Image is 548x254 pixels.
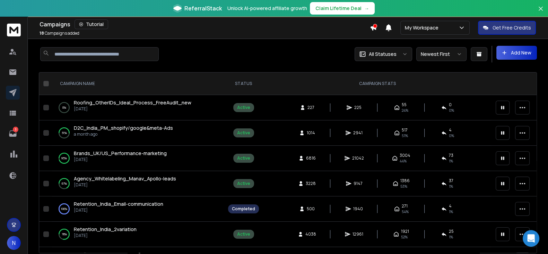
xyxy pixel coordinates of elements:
span: 1014 [307,130,315,136]
span: Brands_UK/US_Performance-marketing [74,150,167,156]
p: Get Free Credits [493,24,531,31]
span: 6816 [306,155,316,161]
p: 0 % [62,104,66,111]
span: 12961 [353,231,363,237]
div: Open Intercom Messenger [523,230,539,247]
a: Retention_India_2variation [74,226,137,233]
span: 1940 [353,206,363,212]
td: 95%Brands_UK/US_Performance-marketing[DATE] [52,146,224,171]
span: 55 [402,102,407,108]
p: 100 % [61,205,67,212]
span: 4 [449,203,452,209]
span: 0 [449,102,452,108]
p: 67 % [62,180,67,187]
a: 3 [6,127,20,141]
p: All Statuses [369,51,397,58]
span: 4038 [305,231,316,237]
span: 54 % [402,209,409,214]
div: Active [237,181,250,186]
span: 1 % [449,158,453,164]
span: 0 % [449,108,454,113]
a: Retention_India_Email-communication [74,201,163,208]
span: 271 [402,203,408,209]
p: [DATE] [74,106,191,112]
a: D2C_India_PM_shopify/google&meta-Ads [74,125,173,132]
span: 227 [307,105,314,110]
div: Active [237,105,250,110]
p: [DATE] [74,182,176,188]
th: CAMPAIGN NAME [52,73,224,95]
span: 2941 [353,130,363,136]
p: 51 % [62,129,67,136]
button: Tutorial [75,19,108,29]
span: 1921 [401,229,409,234]
span: 500 [307,206,315,212]
span: 24 % [402,108,408,113]
button: N [7,236,21,250]
span: 1 % [449,209,453,214]
span: 53 % [400,184,407,189]
span: 1 % [449,184,453,189]
p: [DATE] [74,233,137,238]
span: 9147 [354,181,363,186]
button: Newest First [416,47,467,61]
span: 1 % [449,234,453,240]
td: 51%D2C_India_PM_shopify/google&meta-Adsa month ago [52,120,224,146]
span: 517 [402,127,408,133]
span: 1386 [400,178,410,184]
p: 3 [13,127,18,132]
span: 18 [40,30,44,36]
button: Add New [496,46,537,60]
a: Brands_UK/US_Performance-marketing [74,150,167,157]
span: 3004 [400,153,410,158]
a: Agency_Whitelabeling_Manav_Apollo-leads [74,175,176,182]
span: 225 [354,105,362,110]
span: 25 [449,229,454,234]
span: 3228 [306,181,316,186]
th: CAMPAIGN STATS [263,73,492,95]
span: 52 % [401,234,408,240]
p: Campaigns added [40,31,79,36]
p: [DATE] [74,208,163,213]
span: 73 [449,153,453,158]
span: 4 [449,127,452,133]
p: 78 % [62,231,67,238]
p: [DATE] [74,157,167,162]
span: 44 % [400,158,407,164]
th: STATUS [224,73,263,95]
div: Active [237,231,250,237]
div: Active [237,155,250,161]
span: 0 % [449,133,454,138]
td: 78%Retention_India_2variation[DATE] [52,222,224,247]
div: Completed [232,206,255,212]
div: Campaigns [40,19,370,29]
td: 67%Agency_Whitelabeling_Manav_Apollo-leads[DATE] [52,171,224,196]
a: Roofing_OtherIDs_Ideal_Process_FreeAudit_new [74,99,191,106]
td: 100%Retention_India_Email-communication[DATE] [52,196,224,222]
span: 21042 [352,155,364,161]
td: 0%Roofing_OtherIDs_Ideal_Process_FreeAudit_new[DATE] [52,95,224,120]
p: My Workspace [405,24,441,31]
button: Claim Lifetime Deal→ [310,2,375,15]
span: 37 [449,178,453,184]
button: Close banner [536,4,545,21]
span: ReferralStack [184,4,222,12]
span: → [364,5,369,12]
p: a month ago [74,132,173,137]
span: Retention_India_2variation [74,226,137,232]
p: Unlock AI-powered affiliate growth [227,5,307,12]
div: Active [237,130,250,136]
p: 95 % [61,155,67,162]
span: 51 % [402,133,408,138]
button: Get Free Credits [478,21,536,35]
